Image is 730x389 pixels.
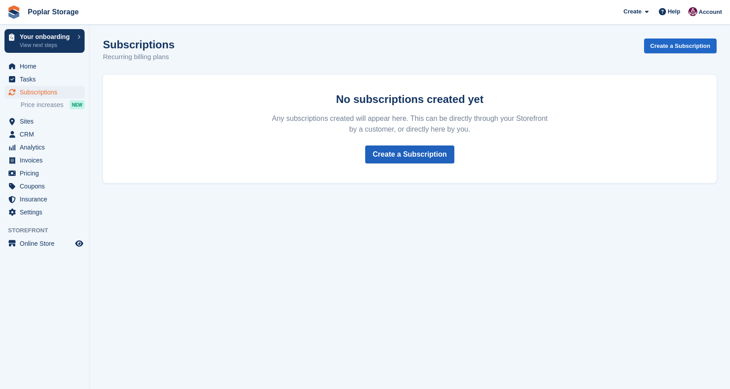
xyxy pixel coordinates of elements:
[20,115,73,128] span: Sites
[20,193,73,205] span: Insurance
[4,115,85,128] a: menu
[8,226,89,235] span: Storefront
[20,128,73,141] span: CRM
[20,180,73,192] span: Coupons
[103,38,175,51] h1: Subscriptions
[644,38,717,53] a: Create a Subscription
[74,238,85,249] a: Preview store
[20,86,73,98] span: Subscriptions
[103,52,175,62] p: Recurring billing plans
[20,73,73,85] span: Tasks
[21,100,85,110] a: Price increases NEW
[4,128,85,141] a: menu
[365,145,454,163] a: Create a Subscription
[20,34,73,40] p: Your onboarding
[4,237,85,250] a: menu
[20,41,73,49] p: View next steps
[699,8,722,17] span: Account
[20,206,73,218] span: Settings
[4,193,85,205] a: menu
[20,154,73,167] span: Invoices
[7,5,21,19] img: stora-icon-8386f47178a22dfd0bd8f6a31ec36ba5ce8667c1dd55bd0f319d3a0aa187defe.svg
[20,237,73,250] span: Online Store
[4,167,85,180] a: menu
[269,113,551,135] p: Any subscriptions created will appear here. This can be directly through your Storefront by a cus...
[4,180,85,192] a: menu
[20,167,73,180] span: Pricing
[4,141,85,154] a: menu
[20,141,73,154] span: Analytics
[623,7,641,16] span: Create
[70,100,85,109] div: NEW
[4,60,85,73] a: menu
[4,73,85,85] a: menu
[4,86,85,98] a: menu
[21,101,64,109] span: Price increases
[336,93,483,105] strong: No subscriptions created yet
[4,154,85,167] a: menu
[4,206,85,218] a: menu
[4,29,85,53] a: Your onboarding View next steps
[20,60,73,73] span: Home
[668,7,680,16] span: Help
[24,4,82,19] a: Poplar Storage
[688,7,697,16] img: Kat Palmer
